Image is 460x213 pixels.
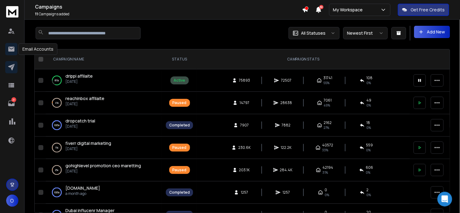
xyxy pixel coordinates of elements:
[197,49,410,69] th: CAMPAIGN STATS
[414,26,450,38] button: Add New
[240,123,249,128] span: 7907
[239,168,250,172] span: 203.1K
[366,170,371,175] span: 0 %
[35,3,302,10] h1: Campaigns
[241,190,248,195] span: 1257
[343,27,388,39] button: Newest First
[65,118,95,124] a: dropcatch trial
[46,159,162,181] td: 2%gohighlevel promotion ceo maretting[DATE]
[35,12,302,17] p: Campaigns added
[438,192,452,207] div: Open Intercom Messenger
[6,6,18,17] img: logo
[169,123,190,128] div: Completed
[54,122,60,128] p: 100 %
[367,103,371,108] span: 0 %
[280,100,292,105] span: 28638
[18,43,57,55] div: Email Accounts
[367,125,371,130] span: 0 %
[367,98,372,103] span: 49
[5,97,18,110] a: 21
[65,185,100,191] a: [DOMAIN_NAME]
[240,100,249,105] span: 14797
[54,189,60,196] p: 100 %
[301,30,326,36] p: All Statuses
[65,95,104,102] a: reachinbox affilaite
[366,143,373,148] span: 559
[65,146,111,151] p: [DATE]
[324,80,330,85] span: 55 %
[65,102,104,106] p: [DATE]
[367,80,371,85] span: 0 %
[173,100,187,105] div: Paused
[282,123,291,128] span: 7882
[55,77,59,83] p: 81 %
[367,120,370,125] span: 18
[281,145,292,150] span: 122.2K
[35,11,38,17] span: 11
[46,137,162,159] td: 1%fiverr digital marketing[DATE]
[281,78,291,83] span: 72507
[46,92,162,114] td: 4%reachinbox affilaite[DATE]
[323,170,328,175] span: 31 %
[324,103,330,108] span: 49 %
[65,124,95,129] p: [DATE]
[324,120,332,125] span: 2162
[325,192,329,197] span: 0 %
[322,148,329,153] span: 33 %
[173,168,187,172] div: Paused
[324,125,329,130] span: 27 %
[324,76,333,80] span: 31741
[324,98,332,103] span: 7061
[55,100,59,106] p: 4 %
[169,190,190,195] div: Completed
[65,140,111,146] a: fiverr digital marketing
[6,195,18,207] button: O
[46,69,162,92] td: 81%drippi affilaite[DATE]
[65,95,104,101] span: reachinbox affilaite
[65,169,141,174] p: [DATE]
[367,76,373,80] span: 108
[11,97,16,102] p: 21
[366,165,373,170] span: 606
[46,49,162,69] th: CAMPAIGN NAME
[319,5,324,9] span: 50
[411,7,445,13] p: Get Free Credits
[239,78,250,83] span: 75893
[162,49,197,69] th: STATUS
[333,7,365,13] p: My Workspace
[65,79,93,84] p: [DATE]
[398,4,449,16] button: Get Free Credits
[65,73,93,79] a: drippi affilaite
[173,145,187,150] div: Paused
[367,192,371,197] span: 0 %
[280,168,293,172] span: 284.4K
[55,167,59,173] p: 2 %
[323,165,333,170] span: 42194
[367,188,369,192] span: 2
[238,145,251,150] span: 230.6K
[65,163,141,168] span: gohighlevel promotion ceo maretting
[55,145,58,151] p: 1 %
[174,78,185,83] div: Active
[366,148,371,153] span: 0 %
[283,190,290,195] span: 1257
[46,181,162,204] td: 100%[DOMAIN_NAME]a month ago
[322,143,333,148] span: 40572
[65,163,141,169] a: gohighlevel promotion ceo maretting
[65,191,100,196] p: a month ago
[325,188,327,192] span: 0
[46,114,162,137] td: 100%dropcatch trial[DATE]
